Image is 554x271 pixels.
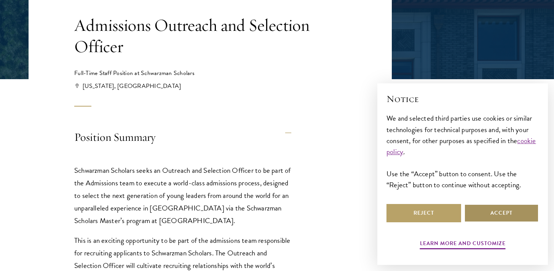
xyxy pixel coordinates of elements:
[74,124,291,153] h4: Position Summary
[75,81,314,91] div: [US_STATE], [GEOGRAPHIC_DATA]
[386,204,461,222] button: Reject
[74,164,291,227] p: Schwarzman Scholars seeks an Outreach and Selection Officer to be part of the Admissions team to ...
[420,239,506,250] button: Learn more and customize
[464,204,539,222] button: Accept
[386,135,536,157] a: cookie policy
[74,14,314,57] h1: Admissions Outreach and Selection Officer
[386,92,539,105] h2: Notice
[74,69,314,78] div: Full-Time Staff Position at Schwarzman Scholars
[386,113,539,190] div: We and selected third parties use cookies or similar technologies for technical purposes and, wit...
